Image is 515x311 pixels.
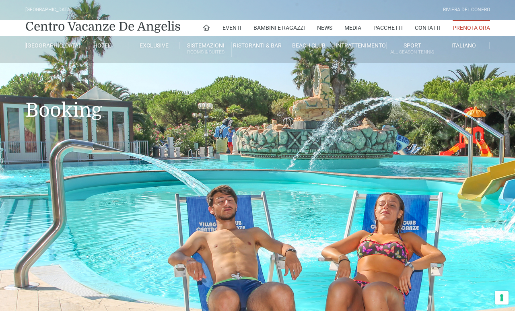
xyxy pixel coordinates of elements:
[453,20,490,36] a: Prenota Ora
[387,48,438,56] small: All Season Tennis
[180,48,231,56] small: Rooms & Suites
[77,42,128,49] a: Hotel
[344,20,361,36] a: Media
[283,42,335,49] a: Beach Club
[415,20,441,36] a: Contatti
[128,42,180,49] a: Exclusive
[451,42,476,49] span: Italiano
[180,42,231,57] a: SistemazioniRooms & Suites
[495,291,509,305] button: Le tue preferenze relative al consenso per le tecnologie di tracciamento
[443,6,490,14] div: Riviera Del Conero
[373,20,403,36] a: Pacchetti
[222,20,241,36] a: Eventi
[25,42,77,49] a: [GEOGRAPHIC_DATA]
[438,42,490,49] a: Italiano
[253,20,305,36] a: Bambini e Ragazzi
[25,63,490,134] h1: Booking
[317,20,332,36] a: News
[25,6,72,14] div: [GEOGRAPHIC_DATA]
[335,42,386,49] a: Intrattenimento
[387,42,438,57] a: SportAll Season Tennis
[232,42,283,49] a: Ristoranti & Bar
[25,19,181,35] a: Centro Vacanze De Angelis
